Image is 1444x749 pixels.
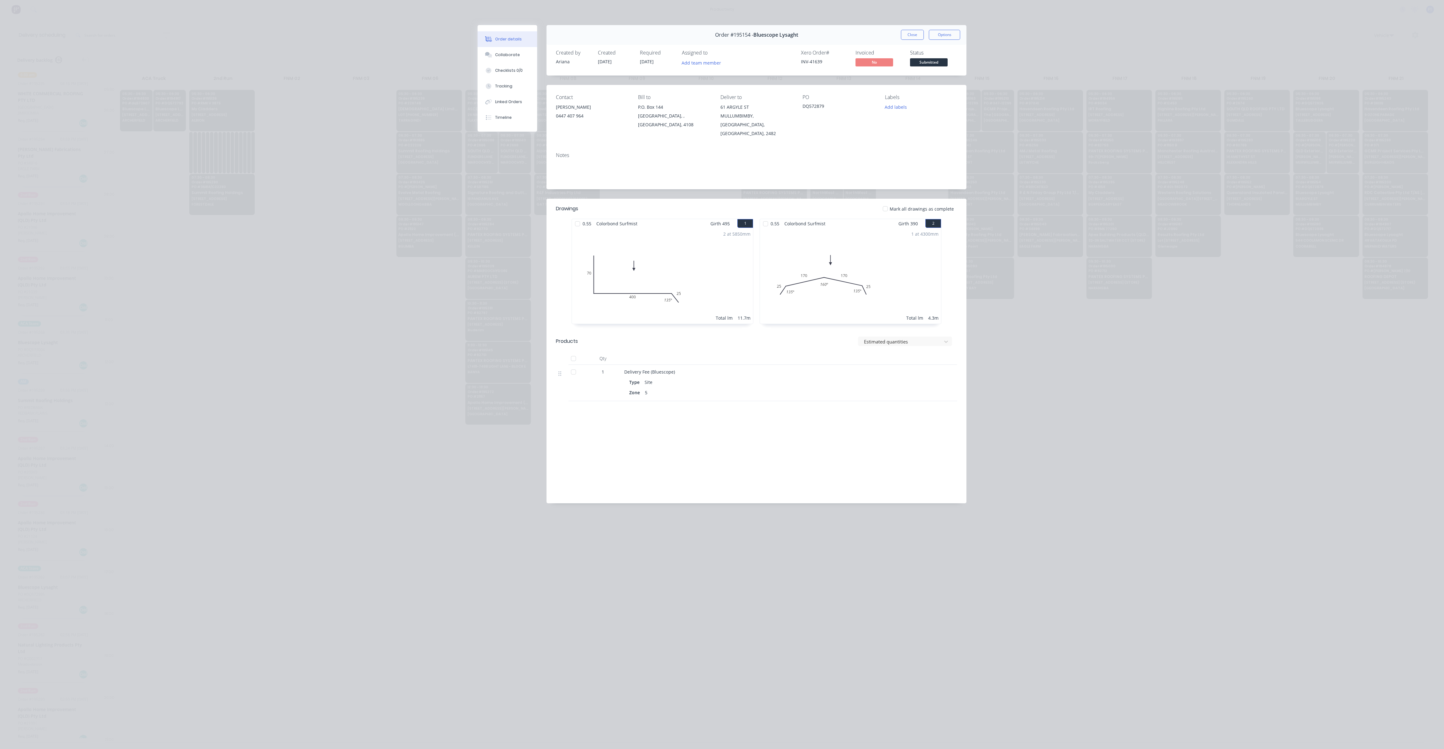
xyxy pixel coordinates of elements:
[768,219,782,228] span: 0.55
[710,219,730,228] span: Girth 495
[580,219,594,228] span: 0.55
[682,58,725,67] button: Add team member
[478,94,537,110] button: Linked Orders
[495,52,520,58] div: Collaborate
[881,103,910,111] button: Add labels
[906,315,923,321] div: Total lm
[901,30,924,40] button: Close
[556,338,578,345] div: Products
[738,315,751,321] div: 11.7m
[855,58,893,66] span: No
[911,231,939,237] div: 1 at 4300mm
[556,103,628,123] div: [PERSON_NAME]0447 407 964
[495,83,512,89] div: Tracking
[638,94,710,100] div: Bill to
[478,78,537,94] button: Tracking
[495,68,523,73] div: Checklists 0/0
[478,31,537,47] button: Order details
[556,103,628,112] div: [PERSON_NAME]
[556,58,590,65] div: Ariana
[855,50,903,56] div: Invoiced
[495,115,512,120] div: Timeline
[801,50,848,56] div: Xero Order #
[898,219,918,228] span: Girth 390
[910,58,948,68] button: Submitted
[782,219,828,228] span: Colorbond Surfmist
[803,103,875,112] div: DQ572879
[598,50,632,56] div: Created
[495,36,522,42] div: Order details
[890,206,954,212] span: Mark all drawings as complete
[925,219,941,228] button: 2
[737,219,753,228] button: 1
[556,152,957,158] div: Notes
[478,47,537,63] button: Collaborate
[640,59,654,65] span: [DATE]
[885,94,957,100] div: Labels
[928,315,939,321] div: 4.3m
[556,205,578,212] div: Drawings
[598,59,612,65] span: [DATE]
[584,352,622,365] div: Qty
[929,30,960,40] button: Options
[602,369,604,375] span: 1
[678,58,725,67] button: Add team member
[478,110,537,125] button: Timeline
[715,32,753,38] span: Order #195154 -
[624,369,675,375] span: Delivery Fee (Bluescope)
[720,103,793,112] div: 61 ARGYLE ST
[760,228,941,324] div: 02517017025135º160º135º1 at 4300mmTotal lm4.3m
[803,94,875,100] div: PO
[556,50,590,56] div: Created by
[716,315,733,321] div: Total lm
[910,58,948,66] span: Submitted
[629,388,642,397] div: Zone
[720,103,793,138] div: 61 ARGYLE STMULLUMBIMBY, [GEOGRAPHIC_DATA], [GEOGRAPHIC_DATA], 2482
[801,58,848,65] div: INV-41639
[642,378,655,387] div: Site
[572,228,753,324] div: 07040025135º2 at 5850mmTotal lm11.7m
[640,50,674,56] div: Required
[495,99,522,105] div: Linked Orders
[556,94,628,100] div: Contact
[556,112,628,120] div: 0447 407 964
[638,112,710,129] div: [GEOGRAPHIC_DATA], , [GEOGRAPHIC_DATA], 4108
[682,50,745,56] div: Assigned to
[910,50,957,56] div: Status
[629,378,642,387] div: Type
[720,112,793,138] div: MULLUMBIMBY, [GEOGRAPHIC_DATA], [GEOGRAPHIC_DATA], 2482
[478,63,537,78] button: Checklists 0/0
[723,231,751,237] div: 2 at 5850mm
[753,32,798,38] span: Bluescope Lysaght
[638,103,710,129] div: P.O. Box 144[GEOGRAPHIC_DATA], , [GEOGRAPHIC_DATA], 4108
[638,103,710,112] div: P.O. Box 144
[594,219,640,228] span: Colorbond Surfmist
[720,94,793,100] div: Deliver to
[642,388,650,397] div: 5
